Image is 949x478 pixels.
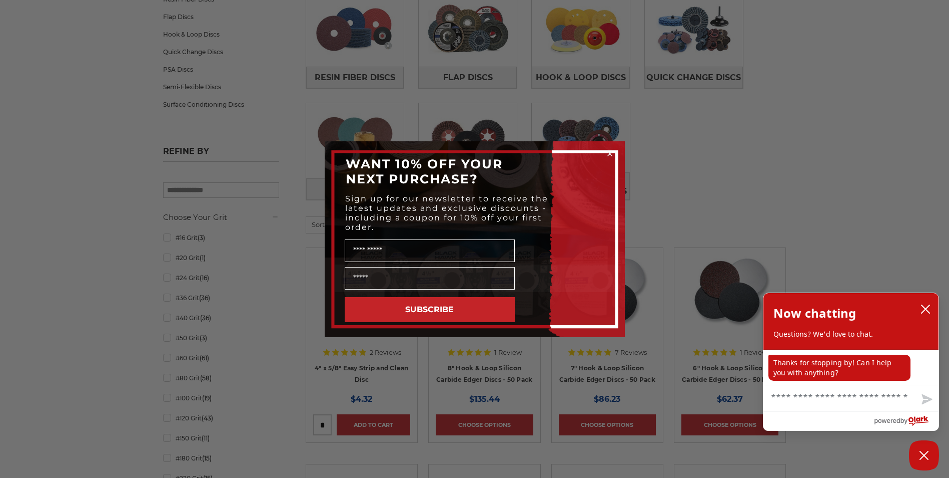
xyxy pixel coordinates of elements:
button: Close Chatbox [909,440,939,470]
button: close chatbox [917,302,933,317]
a: Powered by Olark [874,412,938,430]
input: Email [345,267,515,290]
button: SUBSCRIBE [345,297,515,322]
button: Close dialog [605,149,615,159]
p: Thanks for stopping by! Can I help you with anything? [768,355,910,381]
h2: Now chatting [773,303,856,323]
span: by [900,414,907,427]
div: chat [763,350,938,385]
span: WANT 10% OFF YOUR NEXT PURCHASE? [346,156,503,186]
button: Send message [913,388,938,411]
p: Questions? We'd love to chat. [773,329,928,339]
span: powered [874,414,900,427]
span: Sign up for our newsletter to receive the latest updates and exclusive discounts - including a co... [345,194,548,232]
div: olark chatbox [763,293,939,431]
